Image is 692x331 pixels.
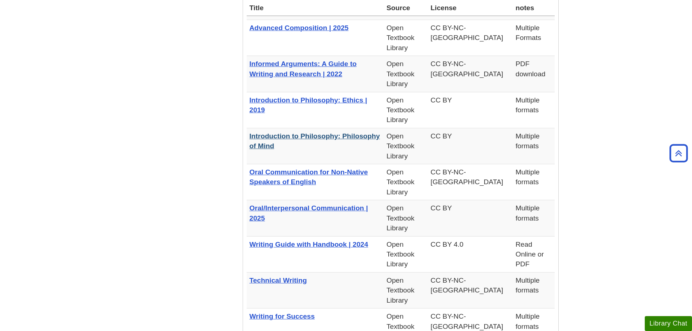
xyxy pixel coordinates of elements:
a: Writing Guide with Handbook | 2024 [250,241,368,248]
td: Open Textbook Library [384,164,428,200]
td: Multiple formats [513,128,554,164]
a: Informed Arguments: A Guide to Writing and Research | 2022 [250,60,357,77]
td: Open Textbook Library [384,236,428,272]
td: CC BY 4.0 [428,236,513,272]
td: CC BY [428,200,513,236]
a: Technical Writing [250,276,307,284]
td: CC BY-NC-[GEOGRAPHIC_DATA] [428,164,513,200]
a: Introduction to Philosophy: Ethics | 2019 [250,96,367,114]
td: Open Textbook Library [384,56,428,92]
td: Open Textbook Library [384,128,428,164]
td: Multiple formats [513,272,554,308]
a: Writing for Success [250,312,315,320]
a: Oral Communication for Non-Native Speakers of English [250,168,368,186]
td: Multiple formats [513,200,554,236]
a: Advanced Composition | 2025 [250,24,349,32]
a: Back to Top [667,148,690,158]
td: Multiple formats [513,164,554,200]
a: Introduction to Philosophy: Philosophy of Mind [250,132,380,150]
td: Multiple Formats [513,20,554,56]
td: CC BY [428,92,513,128]
a: Oral/Interpersonal Communication | 2025 [250,204,368,222]
td: CC BY-NC-[GEOGRAPHIC_DATA] [428,56,513,92]
button: Library Chat [645,316,692,331]
td: Open Textbook Library [384,200,428,236]
td: Multiple formats [513,92,554,128]
td: CC BY-NC-[GEOGRAPHIC_DATA] [428,272,513,308]
td: PDF download [513,56,554,92]
td: CC BY [428,128,513,164]
td: Open Textbook Library [384,272,428,308]
td: Read Online or PDF [513,236,554,272]
td: CC BY-NC-[GEOGRAPHIC_DATA] [428,20,513,56]
td: Open Textbook Library [384,20,428,56]
td: Open Textbook Library [384,92,428,128]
